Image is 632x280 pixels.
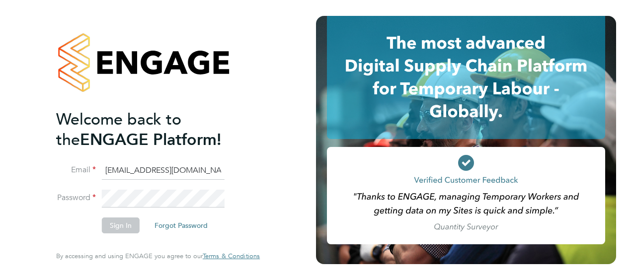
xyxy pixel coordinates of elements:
button: Forgot Password [147,217,216,233]
label: Email [56,165,96,175]
button: Sign In [102,217,140,233]
input: Enter your work email... [102,162,225,180]
label: Password [56,193,96,203]
span: By accessing and using ENGAGE you agree to our [56,252,260,260]
h2: ENGAGE Platform! [56,109,250,150]
span: Welcome back to the [56,110,181,149]
a: Terms & Conditions [203,252,260,260]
